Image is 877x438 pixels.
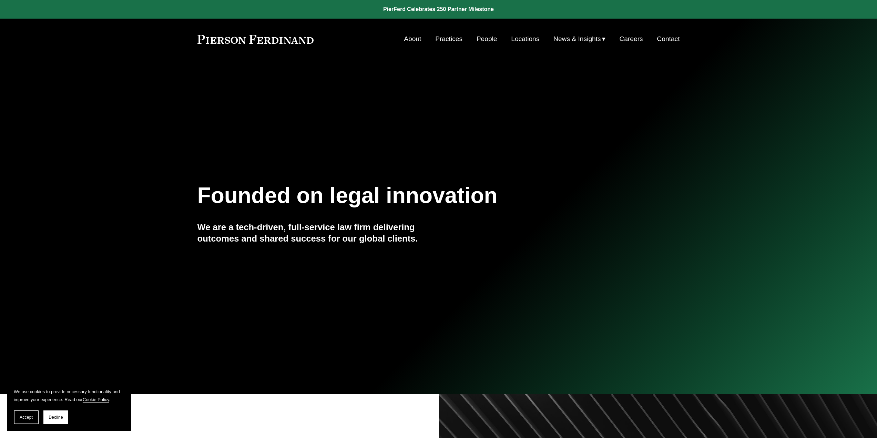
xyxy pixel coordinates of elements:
a: Practices [435,32,462,45]
h1: Founded on legal innovation [197,183,600,208]
a: Careers [619,32,643,45]
button: Accept [14,410,39,424]
p: We use cookies to provide necessary functionality and improve your experience. Read our . [14,388,124,404]
span: Accept [20,415,33,420]
h4: We are a tech-driven, full-service law firm delivering outcomes and shared success for our global... [197,222,439,244]
a: Contact [657,32,680,45]
a: About [404,32,421,45]
span: News & Insights [553,33,601,45]
section: Cookie banner [7,381,131,431]
button: Decline [43,410,68,424]
a: People [477,32,497,45]
a: Locations [511,32,539,45]
span: Decline [49,415,63,420]
a: Cookie Policy [83,397,109,402]
a: folder dropdown [553,32,605,45]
